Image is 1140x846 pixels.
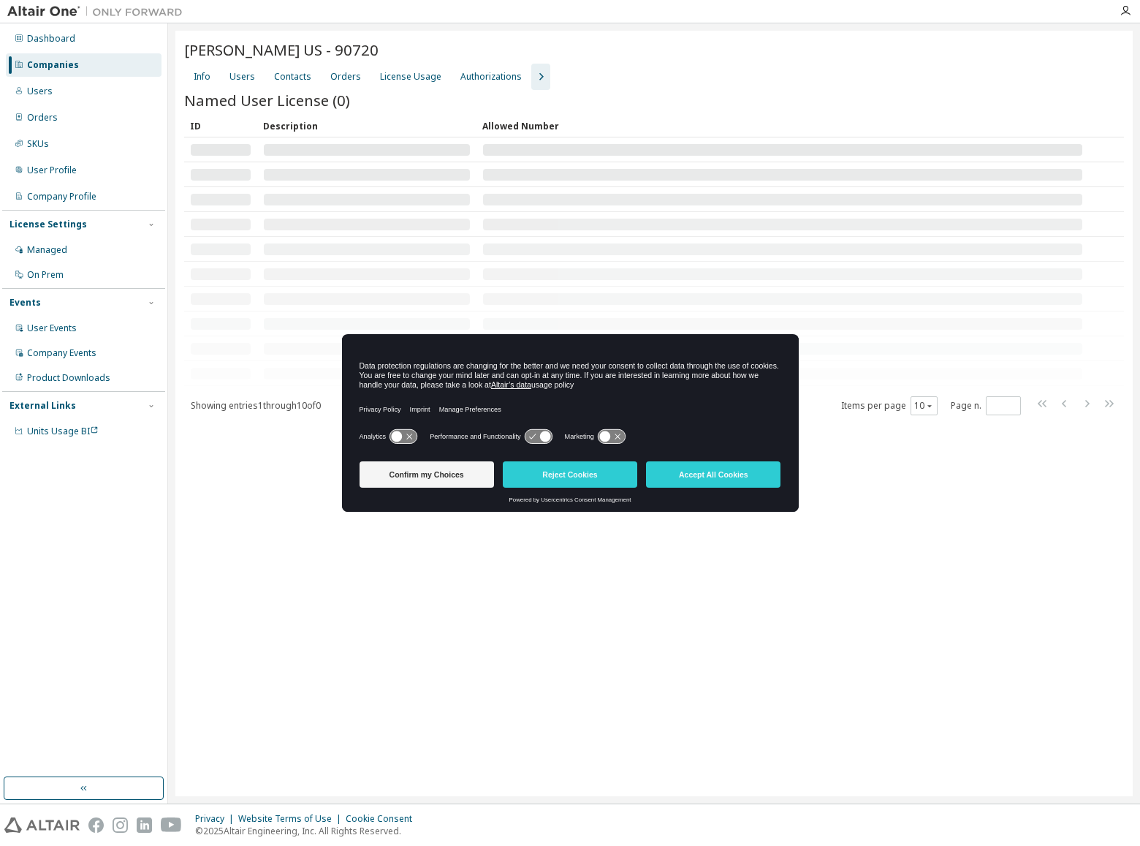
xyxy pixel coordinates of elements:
div: ID [190,114,251,137]
div: Privacy [195,813,238,825]
div: Events [9,297,41,309]
div: Cookie Consent [346,813,421,825]
img: altair_logo.svg [4,817,80,833]
span: Items per page [841,396,938,415]
div: User Events [27,322,77,334]
img: linkedin.svg [137,817,152,833]
span: Named User License (0) [184,90,350,110]
span: Units Usage BI [27,425,99,437]
img: instagram.svg [113,817,128,833]
div: Users [229,71,255,83]
div: Companies [27,59,79,71]
div: SKUs [27,138,49,150]
img: Altair One [7,4,190,19]
div: Description [263,114,471,137]
span: [PERSON_NAME] US - 90720 [184,39,379,60]
div: License Usage [380,71,441,83]
img: youtube.svg [161,817,182,833]
div: Managed [27,244,67,256]
div: Allowed Number [482,114,1083,137]
p: © 2025 Altair Engineering, Inc. All Rights Reserved. [195,825,421,837]
span: Page n. [951,396,1021,415]
span: Showing entries 1 through 10 of 0 [191,399,321,412]
div: External Links [9,400,76,412]
div: Dashboard [27,33,75,45]
div: Website Terms of Use [238,813,346,825]
div: Contacts [274,71,311,83]
div: License Settings [9,219,87,230]
div: Authorizations [460,71,522,83]
div: Orders [330,71,361,83]
div: Company Events [27,347,96,359]
div: Product Downloads [27,372,110,384]
div: User Profile [27,165,77,176]
div: Users [27,86,53,97]
div: Info [194,71,210,83]
button: 10 [914,400,934,412]
img: facebook.svg [88,817,104,833]
div: Orders [27,112,58,124]
div: Company Profile [27,191,96,203]
div: On Prem [27,269,64,281]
